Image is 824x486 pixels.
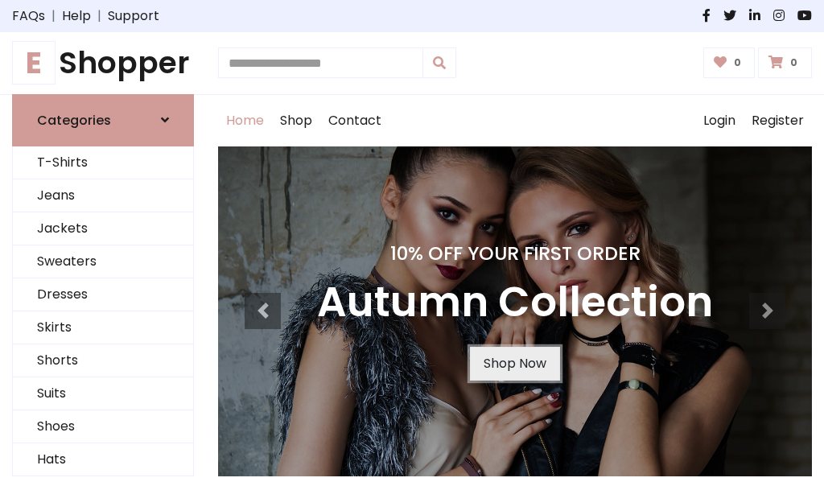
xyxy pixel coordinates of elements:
[13,410,193,443] a: Shoes
[13,245,193,278] a: Sweaters
[12,6,45,26] a: FAQs
[13,311,193,344] a: Skirts
[13,344,193,377] a: Shorts
[317,242,713,265] h4: 10% Off Your First Order
[12,45,194,81] a: EShopper
[218,95,272,146] a: Home
[13,179,193,212] a: Jeans
[272,95,320,146] a: Shop
[786,56,801,70] span: 0
[744,95,812,146] a: Register
[62,6,91,26] a: Help
[12,45,194,81] h1: Shopper
[470,347,560,381] a: Shop Now
[695,95,744,146] a: Login
[703,47,756,78] a: 0
[12,41,56,84] span: E
[758,47,812,78] a: 0
[317,278,713,327] h3: Autumn Collection
[13,146,193,179] a: T-Shirts
[320,95,389,146] a: Contact
[13,377,193,410] a: Suits
[13,443,193,476] a: Hats
[37,113,111,128] h6: Categories
[45,6,62,26] span: |
[108,6,159,26] a: Support
[13,278,193,311] a: Dresses
[730,56,745,70] span: 0
[91,6,108,26] span: |
[12,94,194,146] a: Categories
[13,212,193,245] a: Jackets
